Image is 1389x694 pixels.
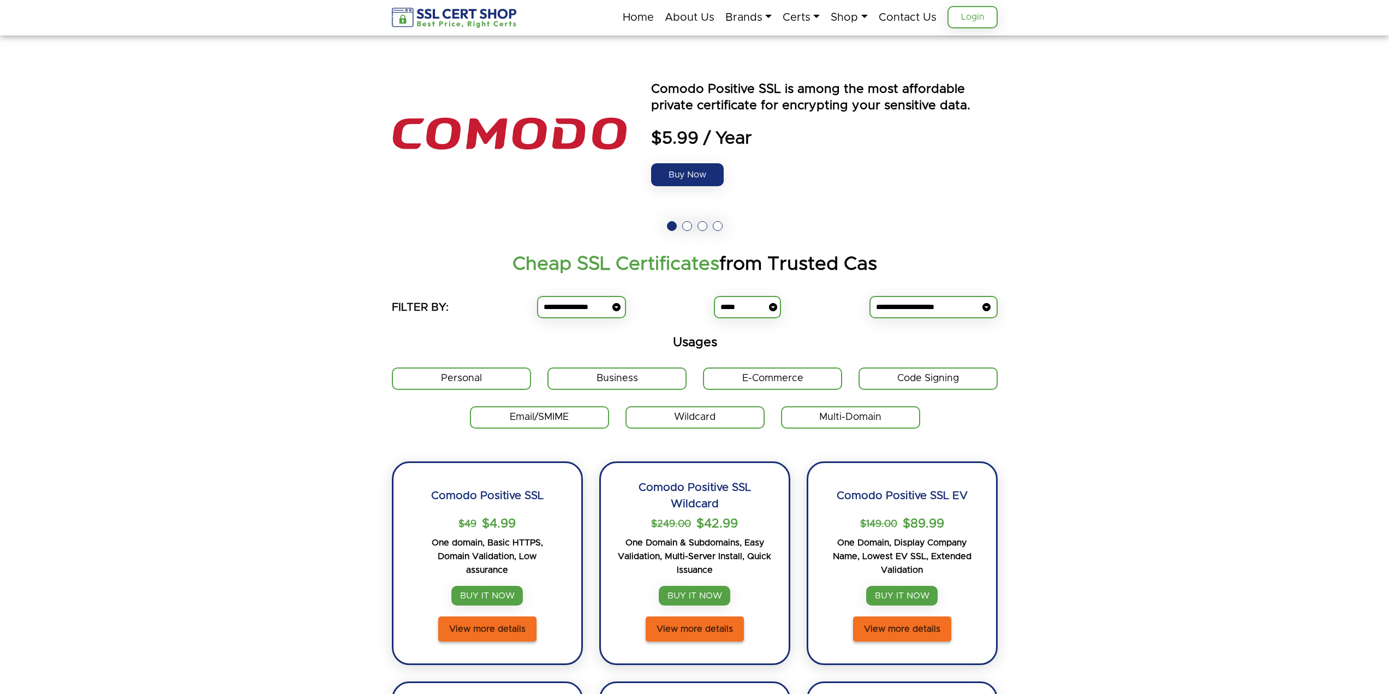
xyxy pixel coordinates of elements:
[482,516,516,532] span: $4.99
[469,406,609,429] label: Email/SMIME
[392,367,531,390] label: Personal
[783,6,820,29] a: Certs
[696,516,738,532] span: $42.99
[651,516,691,532] p: $249.00
[659,586,730,606] a: BUY IT NOW
[665,6,714,29] a: About Us
[617,479,772,512] h2: Comodo Positive SSL Wildcard
[651,163,724,186] a: Buy Now
[831,6,867,29] a: Shop
[625,406,764,429] label: Wildcard
[646,616,744,642] a: View more details
[431,479,544,512] h2: Comodo Positive SSL
[866,586,938,606] a: BUY IT NOW
[903,516,944,532] span: $89.99
[651,128,998,150] span: $5.99 / Year
[879,6,937,29] a: Contact Us
[432,536,543,577] p: One domain, Basic HTTPS, Domain Validation, Low assurance
[392,52,627,216] img: the positive ssl logo is shown above an orange and blue text that says power by seo
[617,536,772,577] p: One Domain & Subdomains, Easy Validation, Multi-Server Install, Quick Issuance
[392,335,998,351] h5: Usages
[392,8,518,28] img: sslcertshop-logo
[947,6,998,28] a: Login
[780,406,920,429] label: Multi-Domain
[458,516,476,532] p: $49
[438,616,536,642] a: View more details
[825,536,980,577] p: One Domain, Display Company Name, Lowest EV SSL, Extended Validation
[512,254,719,274] strong: Cheap SSL Certificates
[623,6,654,29] a: Home
[392,299,449,315] h5: FILTER BY:
[837,479,968,512] h2: Comodo Positive SSL EV
[547,367,687,390] label: Business
[651,81,998,114] p: Comodo Positive SSL is among the most affordable private certificate for encrypting your sensitiv...
[859,367,998,390] label: Code Signing
[703,367,842,390] label: E-Commerce
[725,6,772,29] a: Brands
[451,586,523,606] a: BUY IT NOW
[853,616,951,642] a: View more details
[860,516,897,532] p: $149.00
